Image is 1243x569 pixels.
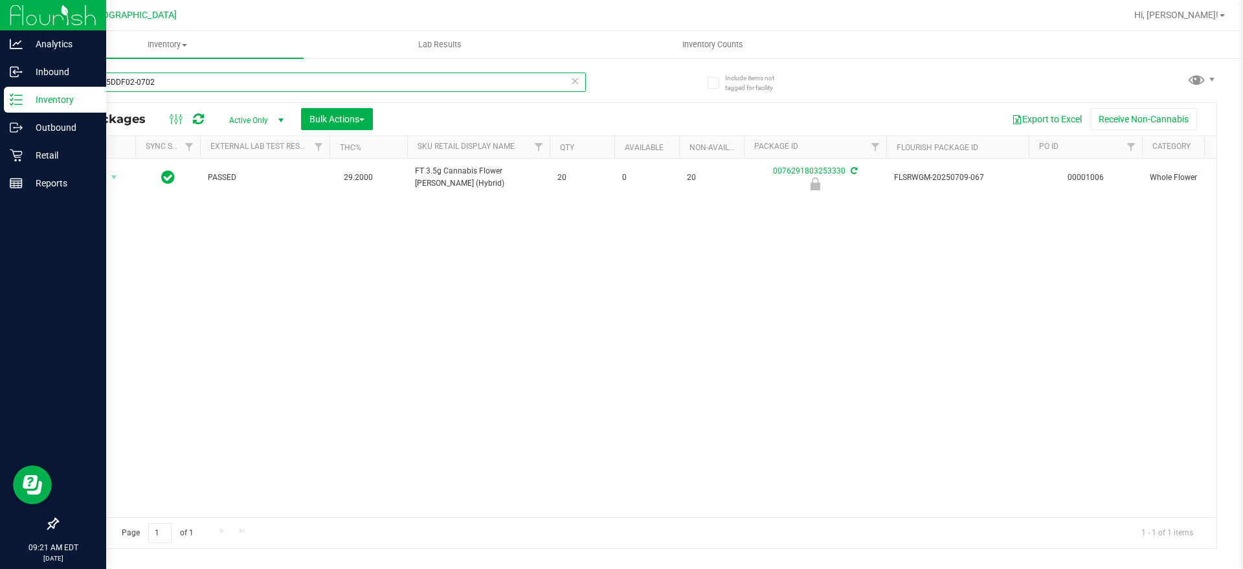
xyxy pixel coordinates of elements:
[528,136,550,158] a: Filter
[1068,173,1104,182] a: 00001006
[6,542,100,553] p: 09:21 AM EDT
[23,64,100,80] p: Inbound
[754,142,798,151] a: Package ID
[23,120,100,135] p: Outbound
[208,172,322,184] span: PASSED
[418,142,515,151] a: Sku Retail Display Name
[10,65,23,78] inline-svg: Inbound
[10,149,23,162] inline-svg: Retail
[687,172,736,184] span: 20
[625,143,664,152] a: Available
[1131,523,1204,542] span: 1 - 1 of 1 items
[337,168,379,187] span: 29.2000
[148,523,172,543] input: 1
[13,465,52,504] iframe: Resource center
[415,165,542,190] span: FT 3.5g Cannabis Flower [PERSON_NAME] (Hybrid)
[31,31,304,58] a: Inventory
[57,73,586,92] input: Search Package ID, Item Name, SKU, Lot or Part Number...
[622,172,671,184] span: 0
[689,143,747,152] a: Non-Available
[1039,142,1058,151] a: PO ID
[10,177,23,190] inline-svg: Reports
[570,73,579,89] span: Clear
[557,172,607,184] span: 20
[725,73,790,93] span: Include items not tagged for facility
[849,166,857,175] span: Sync from Compliance System
[106,168,122,186] span: select
[773,166,845,175] a: 0076291803253330
[304,31,576,58] a: Lab Results
[146,142,196,151] a: Sync Status
[340,143,361,152] a: THC%
[111,523,204,543] span: Page of 1
[1134,10,1218,20] span: Hi, [PERSON_NAME]!
[210,142,312,151] a: External Lab Test Result
[23,36,100,52] p: Analytics
[1003,108,1090,130] button: Export to Excel
[179,136,200,158] a: Filter
[301,108,373,130] button: Bulk Actions
[308,136,330,158] a: Filter
[6,553,100,563] p: [DATE]
[865,136,886,158] a: Filter
[742,177,888,190] div: Launch Hold
[31,39,304,50] span: Inventory
[23,148,100,163] p: Retail
[897,143,978,152] a: Flourish Package ID
[23,92,100,107] p: Inventory
[894,172,1021,184] span: FLSRWGM-20250709-067
[401,39,479,50] span: Lab Results
[23,175,100,191] p: Reports
[10,38,23,50] inline-svg: Analytics
[1090,108,1197,130] button: Receive Non-Cannabis
[560,143,574,152] a: Qty
[309,114,364,124] span: Bulk Actions
[1121,136,1142,158] a: Filter
[67,112,159,126] span: All Packages
[88,10,177,21] span: [GEOGRAPHIC_DATA]
[1152,142,1191,151] a: Category
[665,39,761,50] span: Inventory Counts
[161,168,175,186] span: In Sync
[10,121,23,134] inline-svg: Outbound
[10,93,23,106] inline-svg: Inventory
[576,31,849,58] a: Inventory Counts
